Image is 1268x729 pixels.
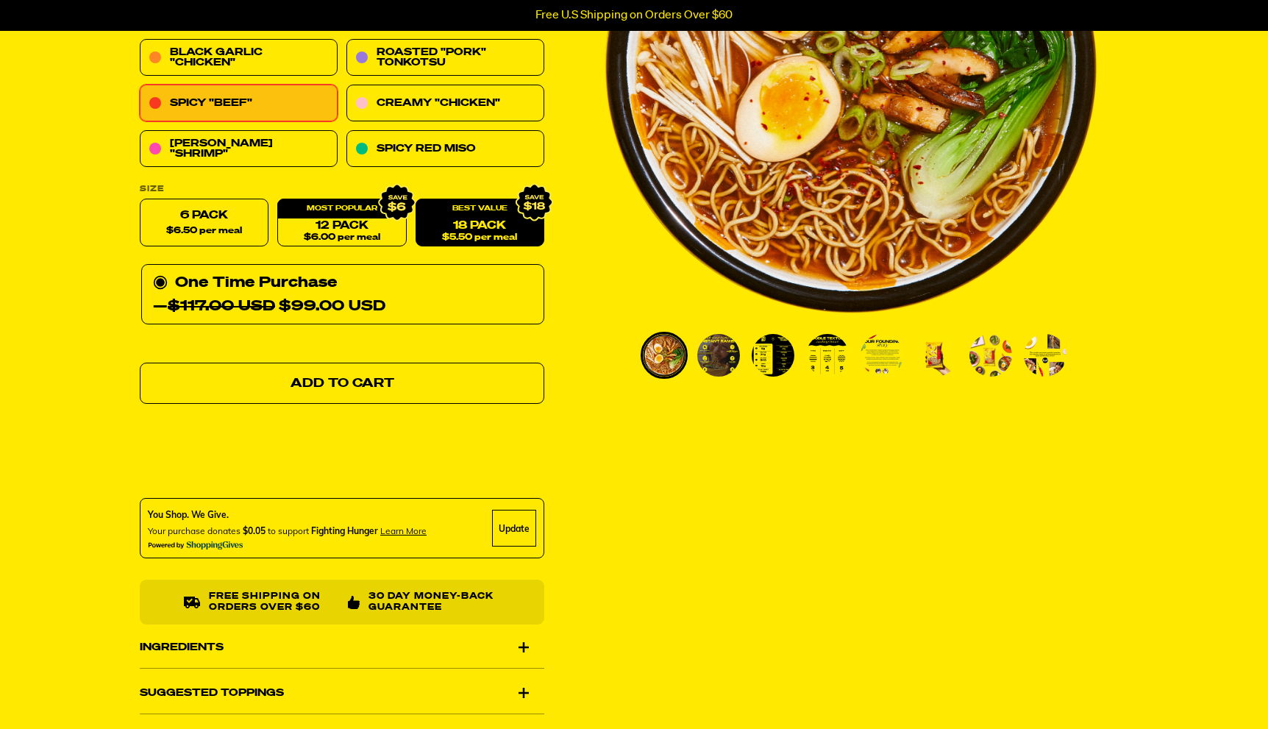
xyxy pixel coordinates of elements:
a: Black Garlic "Chicken" [140,40,338,77]
span: $6.00 per meal [304,233,380,243]
li: Go to slide 5 [858,332,905,379]
label: Size [140,185,544,193]
p: 30 Day Money-Back Guarantee [368,592,500,614]
a: Spicy Red Miso [346,131,544,168]
span: $6.50 per meal [166,227,242,236]
img: Powered By ShoppingGives [148,541,243,551]
span: Learn more about donating [380,526,427,537]
li: Go to slide 8 [1022,332,1069,379]
a: Creamy "Chicken" [346,85,544,122]
img: Spicy "Beef" Ramen [1024,334,1066,377]
div: Suggested Toppings [140,672,544,714]
a: [PERSON_NAME] "Shrimp" [140,131,338,168]
label: 6 Pack [140,199,268,247]
span: Fighting Hunger [311,526,378,537]
span: Your purchase donates [148,526,241,537]
span: — $99.00 USD [153,295,385,319]
div: PDP main carousel thumbnails [604,332,1098,379]
img: Spicy "Beef" Ramen [806,334,849,377]
a: Add to Cart [140,363,544,405]
a: 12 Pack$6.00 per meal [277,199,406,247]
li: Go to slide 3 [749,332,797,379]
img: Spicy "Beef" Ramen [752,334,794,377]
p: Free U.S Shipping on Orders Over $60 [535,9,733,22]
p: Free shipping on orders over $60 [209,592,336,614]
a: Spicy "Beef" [140,85,338,122]
li: Go to slide 4 [804,332,851,379]
a: 18 Pack$5.50 per meal [416,199,544,247]
div: Ingredients [140,627,544,668]
li: Go to slide 2 [695,332,742,379]
li: Go to slide 1 [641,332,688,379]
img: Spicy "Beef" Ramen [643,334,685,377]
del: $117.00 USD [168,299,275,314]
iframe: Marketing Popup [7,661,155,722]
img: Spicy "Beef" Ramen [697,334,740,377]
img: Spicy "Beef" Ramen [915,334,958,377]
a: Roasted "Pork" Tonkotsu [346,40,544,77]
span: Add to Cart [291,377,394,390]
img: Spicy "Beef" Ramen [969,334,1012,377]
span: to support [268,526,309,537]
div: You Shop. We Give. [148,509,427,522]
div: One Time Purchase [141,265,544,325]
li: Go to slide 6 [913,332,960,379]
div: Update Cause Button [492,511,536,547]
img: Spicy "Beef" Ramen [861,334,903,377]
li: Go to slide 7 [967,332,1014,379]
span: $0.05 [243,526,266,537]
span: $5.50 per meal [442,233,517,243]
